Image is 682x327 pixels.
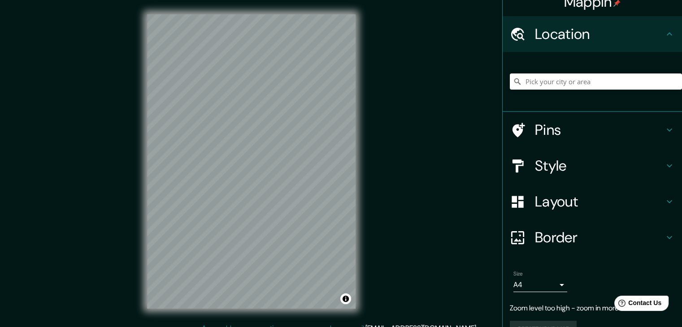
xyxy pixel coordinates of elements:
[513,278,567,292] div: A4
[503,184,682,219] div: Layout
[535,228,664,246] h4: Border
[535,157,664,175] h4: Style
[340,293,351,304] button: Toggle attribution
[503,148,682,184] div: Style
[513,270,523,278] label: Size
[503,16,682,52] div: Location
[535,121,664,139] h4: Pins
[510,303,675,314] p: Zoom level too high - zoom in more
[602,292,672,317] iframe: Help widget launcher
[510,73,682,90] input: Pick your city or area
[503,112,682,148] div: Pins
[535,193,664,211] h4: Layout
[503,219,682,255] div: Border
[147,14,356,309] canvas: Map
[535,25,664,43] h4: Location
